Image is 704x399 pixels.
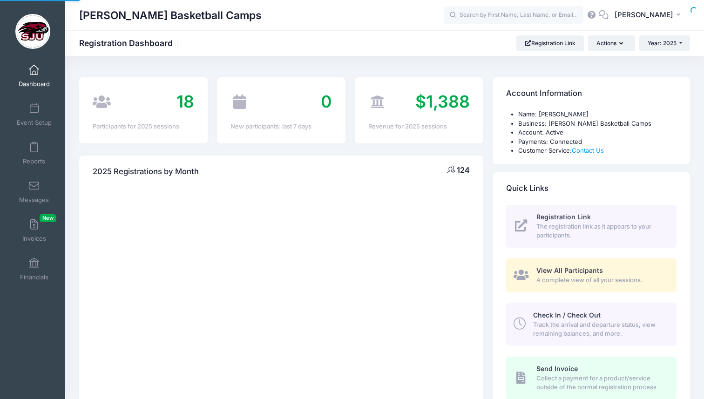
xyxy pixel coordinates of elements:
[506,205,677,248] a: Registration Link The registration link as it appears to your participants.
[444,6,583,25] input: Search by First Name, Last Name, or Email...
[506,303,677,345] a: Check In / Check Out Track the arrival and departure status, view remaining balances, and more.
[12,253,56,285] a: Financials
[17,119,52,127] span: Event Setup
[230,122,332,131] div: New participants: last 7 days
[572,147,604,154] a: Contact Us
[23,157,45,165] span: Reports
[518,128,677,137] li: Account: Active
[12,214,56,247] a: InvoicesNew
[79,38,181,48] h1: Registration Dashboard
[533,320,666,338] span: Track the arrival and departure status, view remaining balances, and more.
[506,81,582,107] h4: Account Information
[12,98,56,131] a: Event Setup
[516,35,584,51] a: Registration Link
[22,235,46,243] span: Invoices
[518,119,677,128] li: Business: [PERSON_NAME] Basketball Camps
[176,91,194,112] span: 18
[615,10,673,20] span: [PERSON_NAME]
[415,91,470,112] span: $1,388
[518,146,677,156] li: Customer Service:
[20,273,48,281] span: Financials
[12,137,56,169] a: Reports
[536,213,591,221] span: Registration Link
[457,165,470,175] span: 124
[506,258,677,292] a: View All Participants A complete view of all your sessions.
[79,5,262,26] h1: [PERSON_NAME] Basketball Camps
[536,266,603,274] span: View All Participants
[639,35,690,51] button: Year: 2025
[40,214,56,222] span: New
[609,5,690,26] button: [PERSON_NAME]
[93,122,194,131] div: Participants for 2025 sessions
[648,40,677,47] span: Year: 2025
[518,137,677,147] li: Payments: Connected
[19,80,50,88] span: Dashboard
[12,176,56,208] a: Messages
[536,222,666,240] span: The registration link as it appears to your participants.
[536,276,666,285] span: A complete view of all your sessions.
[12,60,56,92] a: Dashboard
[15,14,50,49] img: Cindy Griffin Basketball Camps
[588,35,635,51] button: Actions
[518,110,677,119] li: Name: [PERSON_NAME]
[93,158,199,185] h4: 2025 Registrations by Month
[368,122,470,131] div: Revenue for 2025 sessions
[506,175,548,202] h4: Quick Links
[533,311,601,319] span: Check In / Check Out
[536,374,666,392] span: Collect a payment for a product/service outside of the normal registration process
[536,365,578,372] span: Send Invoice
[321,91,332,112] span: 0
[19,196,49,204] span: Messages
